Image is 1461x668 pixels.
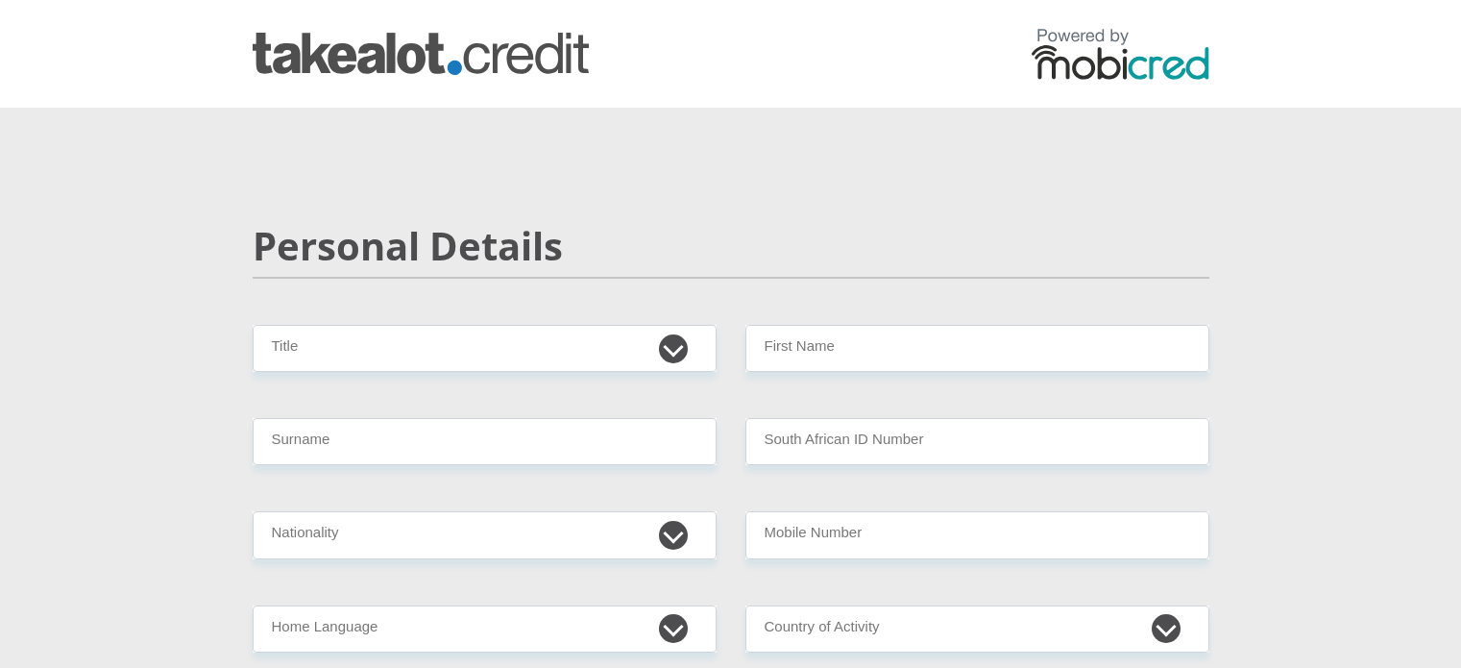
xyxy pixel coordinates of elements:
img: takealot_credit logo [253,33,589,75]
input: First Name [745,325,1209,372]
h2: Personal Details [253,223,1209,269]
input: ID Number [745,418,1209,465]
input: Contact Number [745,511,1209,558]
img: powered by mobicred logo [1032,28,1209,80]
input: Surname [253,418,717,465]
